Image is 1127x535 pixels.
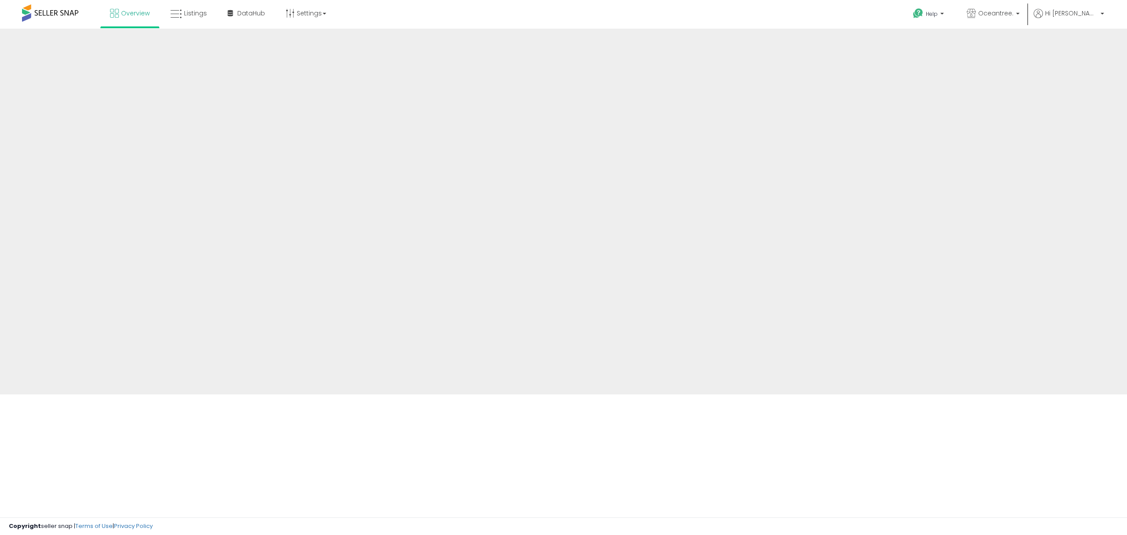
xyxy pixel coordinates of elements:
span: Help [926,10,938,18]
a: Hi [PERSON_NAME] [1034,9,1104,29]
span: Overview [121,9,150,18]
span: Oceantree. [978,9,1013,18]
span: Hi [PERSON_NAME] [1045,9,1098,18]
a: Help [906,1,953,29]
i: Get Help [913,8,924,19]
span: Listings [184,9,207,18]
span: DataHub [237,9,265,18]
